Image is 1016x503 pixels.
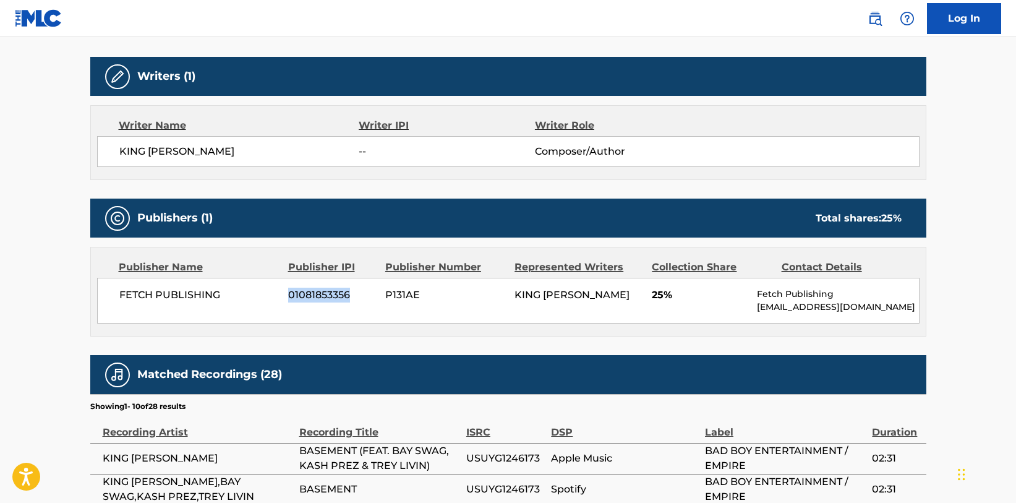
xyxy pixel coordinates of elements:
span: 02:31 [872,482,920,497]
span: 02:31 [872,451,920,466]
div: Represented Writers [514,260,642,275]
div: Total shares: [816,211,902,226]
span: KING [PERSON_NAME] [119,144,359,159]
span: USUYG1246173 [466,482,545,497]
img: Writers [110,69,125,84]
span: P131AE [385,288,505,303]
span: FETCH PUBLISHING [119,288,280,303]
div: Recording Artist [103,412,293,440]
a: Log In [927,3,1001,34]
a: Public Search [863,6,887,31]
div: Drag [958,456,965,493]
span: BASEMENT [299,482,460,497]
span: 01081853356 [288,288,376,303]
span: 25 % [881,212,902,224]
div: Contact Details [782,260,902,275]
span: KING [PERSON_NAME] [514,289,630,301]
span: USUYG1246173 [466,451,545,466]
span: BASEMENT (FEAT. BAY SWAG, KASH PREZ & TREY LIVIN) [299,444,460,473]
div: Publisher Name [119,260,279,275]
span: Composer/Author [535,144,695,159]
div: Label [705,412,866,440]
img: Matched Recordings [110,368,125,382]
div: Recording Title [299,412,460,440]
span: KING [PERSON_NAME] [103,451,293,466]
div: Publisher Number [385,260,505,275]
img: MLC Logo [15,9,62,27]
img: help [900,11,915,26]
h5: Matched Recordings (28) [137,368,282,382]
p: [EMAIL_ADDRESS][DOMAIN_NAME] [757,301,918,314]
div: Duration [872,412,920,440]
h5: Publishers (1) [137,211,213,225]
div: DSP [551,412,699,440]
h5: Writers (1) [137,69,195,84]
p: Fetch Publishing [757,288,918,301]
span: 25% [652,288,748,303]
iframe: Chat Widget [954,444,1016,503]
p: Showing 1 - 10 of 28 results [90,401,186,412]
img: search [868,11,882,26]
div: Publisher IPI [288,260,376,275]
span: -- [359,144,534,159]
span: BAD BOY ENTERTAINMENT / EMPIRE [705,444,866,473]
div: Collection Share [652,260,772,275]
span: Spotify [551,482,699,497]
div: ISRC [466,412,545,440]
div: Writer IPI [359,118,535,133]
img: Publishers [110,211,125,226]
span: Apple Music [551,451,699,466]
div: Help [895,6,920,31]
div: Writer Name [119,118,359,133]
div: Writer Role [535,118,695,133]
